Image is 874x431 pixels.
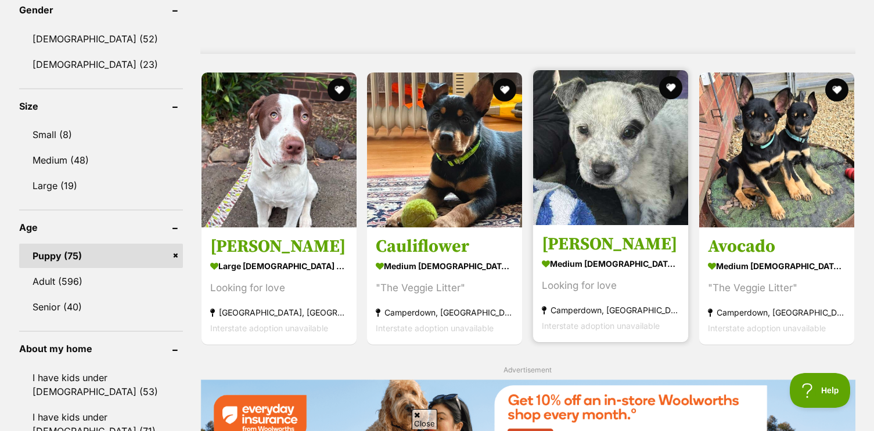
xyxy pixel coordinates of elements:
[210,236,348,258] h3: [PERSON_NAME]
[19,269,183,294] a: Adult (596)
[542,233,679,255] h3: [PERSON_NAME]
[210,258,348,274] strong: large [DEMOGRAPHIC_DATA] Dog
[708,280,846,296] div: "The Veggie Litter"
[202,227,357,345] a: [PERSON_NAME] large [DEMOGRAPHIC_DATA] Dog Looking for love [GEOGRAPHIC_DATA], [GEOGRAPHIC_DATA] ...
[825,78,848,102] button: favourite
[790,373,851,408] iframe: Help Scout Beacon - Open
[376,305,513,320] strong: Camperdown, [GEOGRAPHIC_DATA]
[19,148,183,172] a: Medium (48)
[210,323,328,333] span: Interstate adoption unavailable
[708,236,846,258] h3: Avocado
[327,78,350,102] button: favourite
[367,73,522,227] img: Cauliflower - Australian Kelpie Dog
[708,258,846,274] strong: medium [DEMOGRAPHIC_DATA] Dog
[376,323,494,333] span: Interstate adoption unavailable
[19,244,183,268] a: Puppy (75)
[708,305,846,320] strong: Camperdown, [GEOGRAPHIC_DATA]
[699,227,854,345] a: Avocado medium [DEMOGRAPHIC_DATA] Dog "The Veggie Litter" Camperdown, [GEOGRAPHIC_DATA] Interstat...
[542,278,679,294] div: Looking for love
[19,122,183,147] a: Small (8)
[202,73,357,227] img: Rajesh - Staffordshire Bull Terrier Dog
[659,76,682,99] button: favourite
[542,255,679,272] strong: medium [DEMOGRAPHIC_DATA] Dog
[19,295,183,319] a: Senior (40)
[376,236,513,258] h3: Cauliflower
[708,323,826,333] span: Interstate adoption unavailable
[19,343,183,354] header: About my home
[542,321,660,331] span: Interstate adoption unavailable
[376,258,513,274] strong: medium [DEMOGRAPHIC_DATA] Dog
[367,227,522,345] a: Cauliflower medium [DEMOGRAPHIC_DATA] Dog "The Veggie Litter" Camperdown, [GEOGRAPHIC_DATA] Inter...
[19,222,183,233] header: Age
[533,70,688,225] img: Winston - Australian Cattle Dog
[376,280,513,296] div: "The Veggie Litter"
[210,305,348,320] strong: [GEOGRAPHIC_DATA], [GEOGRAPHIC_DATA]
[210,280,348,296] div: Looking for love
[19,173,183,198] a: Large (19)
[19,52,183,77] a: [DEMOGRAPHIC_DATA] (23)
[19,5,183,15] header: Gender
[19,101,183,111] header: Size
[699,73,854,227] img: Avocado - Australian Kelpie Dog
[493,78,516,102] button: favourite
[533,224,688,342] a: [PERSON_NAME] medium [DEMOGRAPHIC_DATA] Dog Looking for love Camperdown, [GEOGRAPHIC_DATA] Inters...
[412,409,437,429] span: Close
[19,27,183,51] a: [DEMOGRAPHIC_DATA] (52)
[503,365,552,374] span: Advertisement
[542,302,679,318] strong: Camperdown, [GEOGRAPHIC_DATA]
[19,365,183,404] a: I have kids under [DEMOGRAPHIC_DATA] (53)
